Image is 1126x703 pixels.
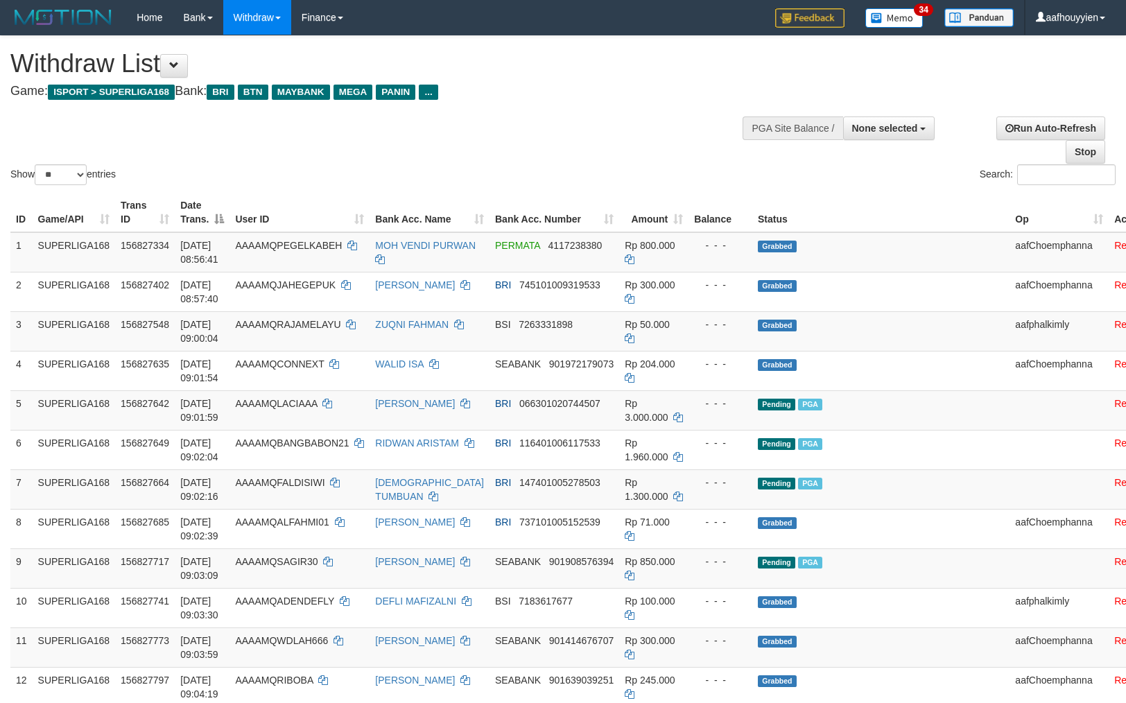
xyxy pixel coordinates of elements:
[235,279,336,290] span: AAAAMQJAHEGEPUK
[10,509,33,548] td: 8
[375,596,456,607] a: DEFLI MAFIZALNI
[10,469,33,509] td: 7
[549,635,614,646] span: Copy 901414676707 to clipboard
[10,164,116,185] label: Show entries
[10,390,33,430] td: 5
[694,515,747,529] div: - - -
[495,398,511,409] span: BRI
[121,437,169,449] span: 156827649
[798,557,822,569] span: Marked by aafsengchandara
[1010,509,1109,548] td: aafChoemphanna
[10,311,33,351] td: 3
[914,3,933,16] span: 34
[758,438,795,450] span: Pending
[694,238,747,252] div: - - -
[180,358,218,383] span: [DATE] 09:01:54
[121,398,169,409] span: 156827642
[48,85,175,100] span: ISPORT > SUPERLIGA168
[121,556,169,567] span: 156827717
[10,351,33,390] td: 4
[121,279,169,290] span: 156827402
[625,240,675,251] span: Rp 800.000
[694,634,747,648] div: - - -
[625,279,675,290] span: Rp 300.000
[625,556,675,567] span: Rp 850.000
[495,240,540,251] span: PERMATA
[549,358,614,370] span: Copy 901972179073 to clipboard
[229,193,370,232] th: User ID: activate to sort column ascending
[1017,164,1116,185] input: Search:
[10,50,737,78] h1: Withdraw List
[375,556,455,567] a: [PERSON_NAME]
[10,193,33,232] th: ID
[180,319,218,344] span: [DATE] 09:00:04
[180,635,218,660] span: [DATE] 09:03:59
[752,193,1010,232] th: Status
[180,477,218,502] span: [DATE] 09:02:16
[33,509,116,548] td: SUPERLIGA168
[180,398,218,423] span: [DATE] 09:01:59
[235,635,328,646] span: AAAAMQWDLAH666
[495,517,511,528] span: BRI
[694,555,747,569] div: - - -
[121,240,169,251] span: 156827334
[375,398,455,409] a: [PERSON_NAME]
[758,320,797,331] span: Grabbed
[235,596,334,607] span: AAAAMQADENDEFLY
[419,85,438,100] span: ...
[180,675,218,700] span: [DATE] 09:04:19
[843,116,935,140] button: None selected
[121,675,169,686] span: 156827797
[10,627,33,667] td: 11
[10,7,116,28] img: MOTION_logo.png
[519,279,600,290] span: Copy 745101009319533 to clipboard
[519,477,600,488] span: Copy 147401005278503 to clipboard
[33,193,116,232] th: Game/API: activate to sort column ascending
[688,193,752,232] th: Balance
[495,477,511,488] span: BRI
[334,85,373,100] span: MEGA
[121,358,169,370] span: 156827635
[375,517,455,528] a: [PERSON_NAME]
[798,438,822,450] span: Marked by aafsengchandara
[115,193,175,232] th: Trans ID: activate to sort column ascending
[980,164,1116,185] label: Search:
[10,85,737,98] h4: Game: Bank:
[625,517,670,528] span: Rp 71.000
[10,548,33,588] td: 9
[1010,588,1109,627] td: aafphalkimly
[495,437,511,449] span: BRI
[375,477,484,502] a: [DEMOGRAPHIC_DATA] TUMBUAN
[375,635,455,646] a: [PERSON_NAME]
[549,556,614,567] span: Copy 901908576394 to clipboard
[180,556,218,581] span: [DATE] 09:03:09
[495,279,511,290] span: BRI
[758,557,795,569] span: Pending
[272,85,330,100] span: MAYBANK
[375,279,455,290] a: [PERSON_NAME]
[519,517,600,528] span: Copy 737101005152539 to clipboard
[495,556,541,567] span: SEABANK
[121,596,169,607] span: 156827741
[549,675,614,686] span: Copy 901639039251 to clipboard
[625,477,668,502] span: Rp 1.300.000
[121,319,169,330] span: 156827548
[865,8,924,28] img: Button%20Memo.svg
[758,675,797,687] span: Grabbed
[758,636,797,648] span: Grabbed
[758,280,797,292] span: Grabbed
[625,437,668,462] span: Rp 1.960.000
[758,359,797,371] span: Grabbed
[180,279,218,304] span: [DATE] 08:57:40
[1010,232,1109,272] td: aafChoemphanna
[121,477,169,488] span: 156827664
[175,193,229,232] th: Date Trans.: activate to sort column descending
[35,164,87,185] select: Showentries
[33,351,116,390] td: SUPERLIGA168
[743,116,842,140] div: PGA Site Balance /
[694,397,747,410] div: - - -
[375,319,449,330] a: ZUQNI FAHMAN
[375,240,476,251] a: MOH VENDI PURWAN
[1010,272,1109,311] td: aafChoemphanna
[121,635,169,646] span: 156827773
